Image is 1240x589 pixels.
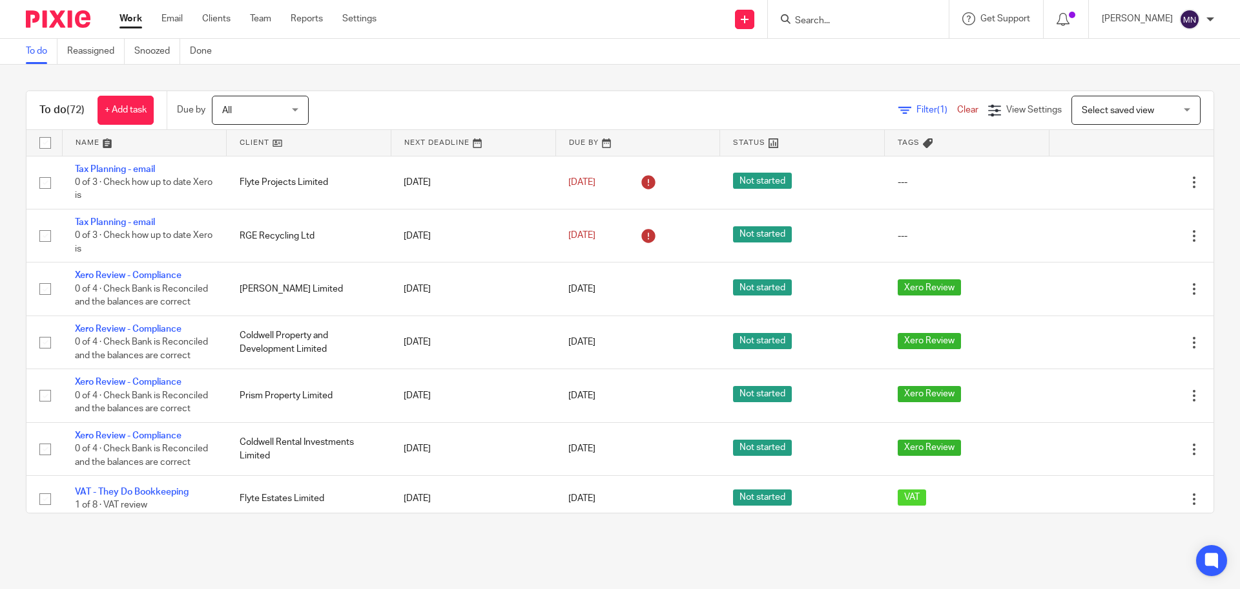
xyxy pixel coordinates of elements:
td: Prism Property Limited [227,369,391,422]
a: Clients [202,12,231,25]
td: [DATE] [391,476,555,522]
span: Not started [733,173,792,189]
span: 0 of 4 · Check Bank is Reconciled and the balances are correct [75,391,208,414]
span: 0 of 4 · Check Bank is Reconciled and the balances are correct [75,444,208,467]
td: [PERSON_NAME] Limited [227,262,391,316]
a: Work [119,12,142,25]
span: [DATE] [568,494,595,503]
div: --- [898,176,1037,189]
a: Reassigned [67,39,125,64]
td: [DATE] [391,209,555,262]
a: VAT - They Do Bookkeeping [75,487,189,497]
span: View Settings [1006,105,1062,114]
td: Coldwell Rental Investments Limited [227,422,391,475]
a: + Add task [98,96,154,125]
td: [DATE] [391,316,555,369]
span: Tags [898,139,920,146]
img: svg%3E [1179,9,1200,30]
span: 1 of 8 · VAT review [75,501,147,510]
td: [DATE] [391,422,555,475]
a: Reports [291,12,323,25]
td: RGE Recycling Ltd [227,209,391,262]
span: [DATE] [568,178,595,187]
span: Filter [916,105,957,114]
a: Team [250,12,271,25]
span: 0 of 4 · Check Bank is Reconciled and the balances are correct [75,337,208,360]
span: Xero Review [898,386,961,402]
a: Email [161,12,183,25]
span: Not started [733,226,792,242]
span: Select saved view [1082,106,1154,115]
a: To do [26,39,57,64]
img: Pixie [26,10,90,28]
input: Search [794,16,910,27]
a: Xero Review - Compliance [75,325,181,334]
span: [DATE] [568,338,595,347]
span: Not started [733,279,792,295]
span: Not started [733,440,792,456]
a: Xero Review - Compliance [75,378,181,387]
span: [DATE] [568,231,595,241]
span: [DATE] [568,284,595,294]
td: Flyte Projects Limited [227,156,391,209]
td: Flyte Estates Limited [227,476,391,522]
span: All [222,106,232,115]
td: [DATE] [391,262,555,316]
span: [DATE] [568,391,595,400]
a: Clear [957,105,978,114]
span: Get Support [980,14,1030,23]
span: 0 of 4 · Check Bank is Reconciled and the balances are correct [75,284,208,307]
p: [PERSON_NAME] [1102,12,1173,25]
a: Settings [342,12,377,25]
span: 0 of 3 · Check how up to date Xero is [75,231,212,254]
span: (1) [937,105,947,114]
span: (72) [67,105,85,115]
td: Coldwell Property and Development Limited [227,316,391,369]
a: Snoozed [134,39,180,64]
a: Xero Review - Compliance [75,431,181,440]
span: 0 of 3 · Check how up to date Xero is [75,178,212,200]
div: --- [898,230,1037,242]
span: Not started [733,386,792,402]
td: [DATE] [391,156,555,209]
h1: To do [39,103,85,117]
a: Done [190,39,222,64]
a: Xero Review - Compliance [75,271,181,280]
span: [DATE] [568,445,595,454]
span: Xero Review [898,440,961,456]
p: Due by [177,103,205,116]
a: Tax Planning - email [75,165,155,174]
a: Tax Planning - email [75,218,155,227]
span: Not started [733,489,792,506]
td: [DATE] [391,369,555,422]
span: Not started [733,333,792,349]
span: VAT [898,489,926,506]
span: Xero Review [898,333,961,349]
span: Xero Review [898,279,961,295]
